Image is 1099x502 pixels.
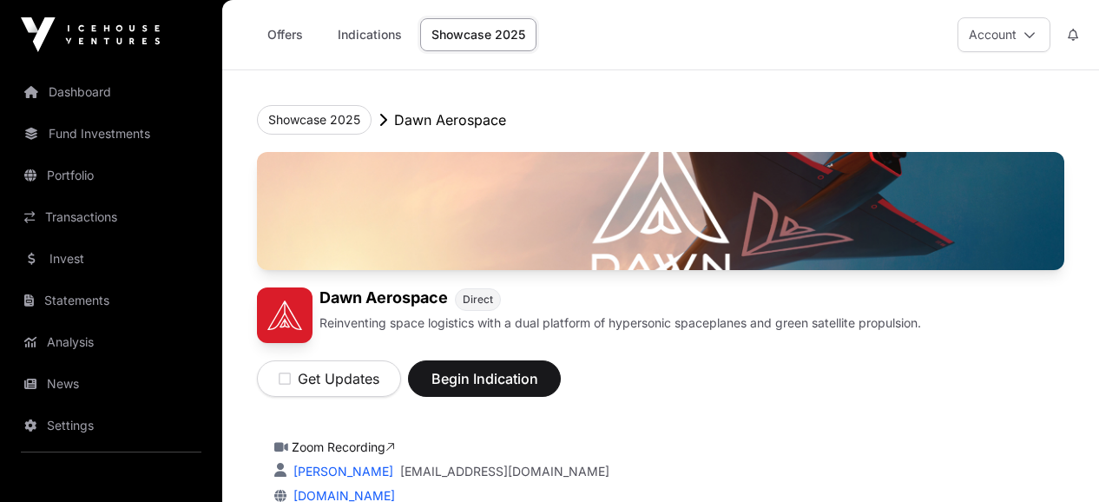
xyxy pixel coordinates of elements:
[257,105,372,135] button: Showcase 2025
[14,156,208,195] a: Portfolio
[14,198,208,236] a: Transactions
[319,314,921,332] p: Reinventing space logistics with a dual platform of hypersonic spaceplanes and green satellite pr...
[14,73,208,111] a: Dashboard
[257,287,313,343] img: Dawn Aerospace
[257,360,401,397] button: Get Updates
[408,360,561,397] button: Begin Indication
[257,152,1064,270] img: Dawn Aerospace
[14,281,208,320] a: Statements
[394,109,506,130] p: Dawn Aerospace
[319,287,448,311] h1: Dawn Aerospace
[400,463,609,480] a: [EMAIL_ADDRESS][DOMAIN_NAME]
[1012,419,1099,502] iframe: Chat Widget
[21,17,160,52] img: Icehouse Ventures Logo
[14,365,208,403] a: News
[463,293,493,307] span: Direct
[14,323,208,361] a: Analysis
[430,368,539,389] span: Begin Indication
[14,240,208,278] a: Invest
[14,115,208,153] a: Fund Investments
[290,464,393,479] a: [PERSON_NAME]
[14,406,208,445] a: Settings
[408,378,561,395] a: Begin Indication
[420,18,536,51] a: Showcase 2025
[958,17,1050,52] button: Account
[250,18,319,51] a: Offers
[326,18,413,51] a: Indications
[292,439,395,454] a: Zoom Recording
